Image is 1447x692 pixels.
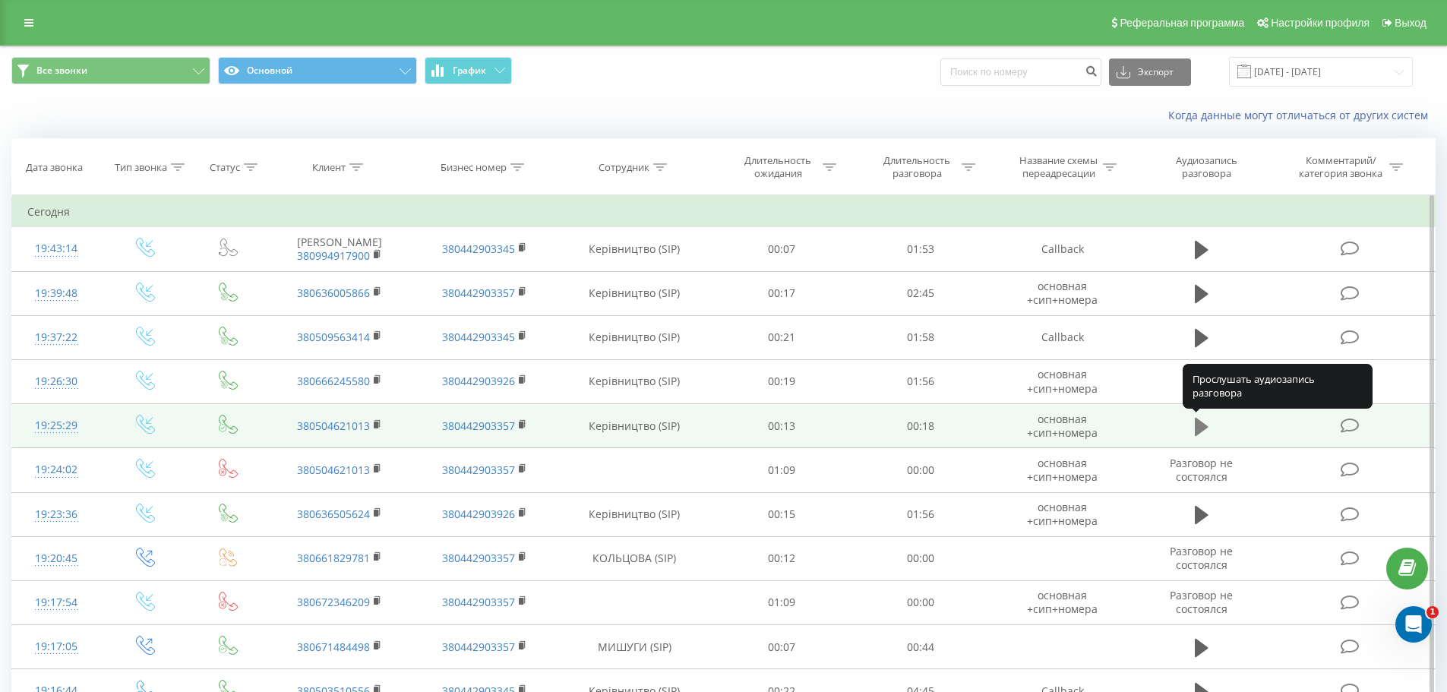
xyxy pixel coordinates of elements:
[297,286,370,300] a: 380636005866
[442,242,515,256] a: 380442903345
[218,57,417,84] button: Основной
[851,404,990,448] td: 00:18
[442,640,515,654] a: 380442903357
[27,500,86,529] div: 19:23:36
[27,588,86,618] div: 19:17:54
[27,455,86,485] div: 19:24:02
[297,248,370,263] a: 380994917900
[297,419,370,433] a: 380504621013
[851,580,990,624] td: 00:00
[557,492,712,536] td: Керівництво (SIP)
[425,57,512,84] button: График
[557,315,712,359] td: Керівництво (SIP)
[26,161,83,174] div: Дата звонка
[1170,456,1233,484] span: Разговор не состоялся
[297,595,370,609] a: 380672346209
[1168,108,1436,122] a: Когда данные могут отличаться от других систем
[441,161,507,174] div: Бизнес номер
[557,536,712,580] td: КОЛЬЦОВА (SIP)
[990,227,1134,271] td: Callback
[12,197,1436,227] td: Сегодня
[851,359,990,403] td: 01:56
[940,58,1101,86] input: Поиск по номеру
[990,448,1134,492] td: основная +сип+номера
[557,271,712,315] td: Керівництво (SIP)
[210,161,240,174] div: Статус
[712,625,851,669] td: 00:07
[712,536,851,580] td: 00:12
[990,359,1134,403] td: основная +сип+номера
[442,507,515,521] a: 380442903926
[712,448,851,492] td: 01:09
[990,315,1134,359] td: Callback
[297,551,370,565] a: 380661829781
[297,330,370,344] a: 380509563414
[442,419,515,433] a: 380442903357
[990,492,1134,536] td: основная +сип+номера
[27,323,86,352] div: 19:37:22
[712,271,851,315] td: 00:17
[297,463,370,477] a: 380504621013
[297,507,370,521] a: 380636505624
[557,625,712,669] td: МИШУГИ (SIP)
[712,404,851,448] td: 00:13
[1109,58,1191,86] button: Экспорт
[1395,606,1432,643] iframe: Intercom live chat
[990,580,1134,624] td: основная +сип+номера
[851,227,990,271] td: 01:53
[442,551,515,565] a: 380442903357
[990,271,1134,315] td: основная +сип+номера
[1297,154,1385,180] div: Комментарий/категория звонка
[557,404,712,448] td: Керівництво (SIP)
[27,279,86,308] div: 19:39:48
[1018,154,1099,180] div: Название схемы переадресации
[453,65,486,76] span: График
[851,536,990,580] td: 00:00
[557,359,712,403] td: Керівництво (SIP)
[1120,17,1244,29] span: Реферальная программа
[442,374,515,388] a: 380442903926
[442,330,515,344] a: 380442903345
[312,161,346,174] div: Клиент
[442,463,515,477] a: 380442903357
[1170,588,1233,616] span: Разговор не состоялся
[1170,544,1233,572] span: Разговор не состоялся
[36,65,87,77] span: Все звонки
[27,367,86,397] div: 19:26:30
[990,404,1134,448] td: основная +сип+номера
[1426,606,1439,618] span: 1
[712,359,851,403] td: 00:19
[297,640,370,654] a: 380671484498
[712,227,851,271] td: 00:07
[851,315,990,359] td: 01:58
[11,57,210,84] button: Все звонки
[851,625,990,669] td: 00:44
[442,286,515,300] a: 380442903357
[442,595,515,609] a: 380442903357
[27,632,86,662] div: 19:17:05
[738,154,819,180] div: Длительность ожидания
[557,227,712,271] td: Керівництво (SIP)
[27,411,86,441] div: 19:25:29
[851,492,990,536] td: 01:56
[27,544,86,574] div: 19:20:45
[115,161,167,174] div: Тип звонка
[27,234,86,264] div: 19:43:14
[877,154,958,180] div: Длительность разговора
[851,271,990,315] td: 02:45
[712,580,851,624] td: 01:09
[297,374,370,388] a: 380666245580
[599,161,649,174] div: Сотрудник
[267,227,412,271] td: [PERSON_NAME]
[712,492,851,536] td: 00:15
[712,315,851,359] td: 00:21
[851,448,990,492] td: 00:00
[1157,154,1256,180] div: Аудиозапись разговора
[1183,364,1373,409] div: Прослушать аудиозапись разговора
[1271,17,1370,29] span: Настройки профиля
[1395,17,1426,29] span: Выход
